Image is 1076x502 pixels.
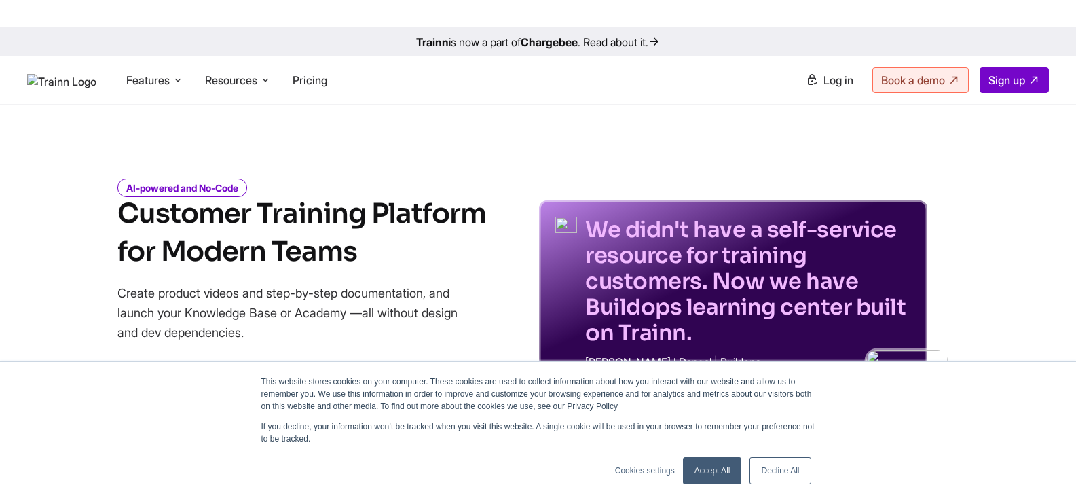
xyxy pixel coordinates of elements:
a: Cookies settings [615,465,675,477]
a: Sign up [980,67,1049,93]
span: Log in [823,73,853,87]
a: Pricing [293,73,327,87]
a: Accept All [683,457,742,484]
h1: Customer Training Platform for Modern Teams [117,195,486,271]
p: Create product videos and step-by-step documentation, and launch your Knowledge Base or Academy —... [117,283,477,342]
span: Sign up [988,73,1025,87]
a: Book a demo [872,67,969,93]
i: AI-powered and No-Code [117,179,247,197]
p: This website stores cookies on your computer. These cookies are used to collect information about... [261,376,815,412]
span: Resources [205,73,257,88]
b: Trainn [416,35,449,49]
span: Features [126,73,170,88]
b: Chargebee [521,35,578,49]
a: Decline All [749,457,811,484]
img: Trainn Logo [27,74,96,89]
img: quotes-purple.41a7099.svg [555,217,577,233]
a: Log in [798,68,861,92]
span: Book a demo [881,73,945,87]
p: If you decline, your information won’t be tracked when you visit this website. A single cookie wi... [261,420,815,445]
img: sabina-buildops.d2e8138.png [866,350,948,431]
p: [PERSON_NAME] I Dangal | Buildops [585,357,911,367]
p: We didn't have a self-service resource for training customers. Now we have Buildops learning cent... [585,217,911,346]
